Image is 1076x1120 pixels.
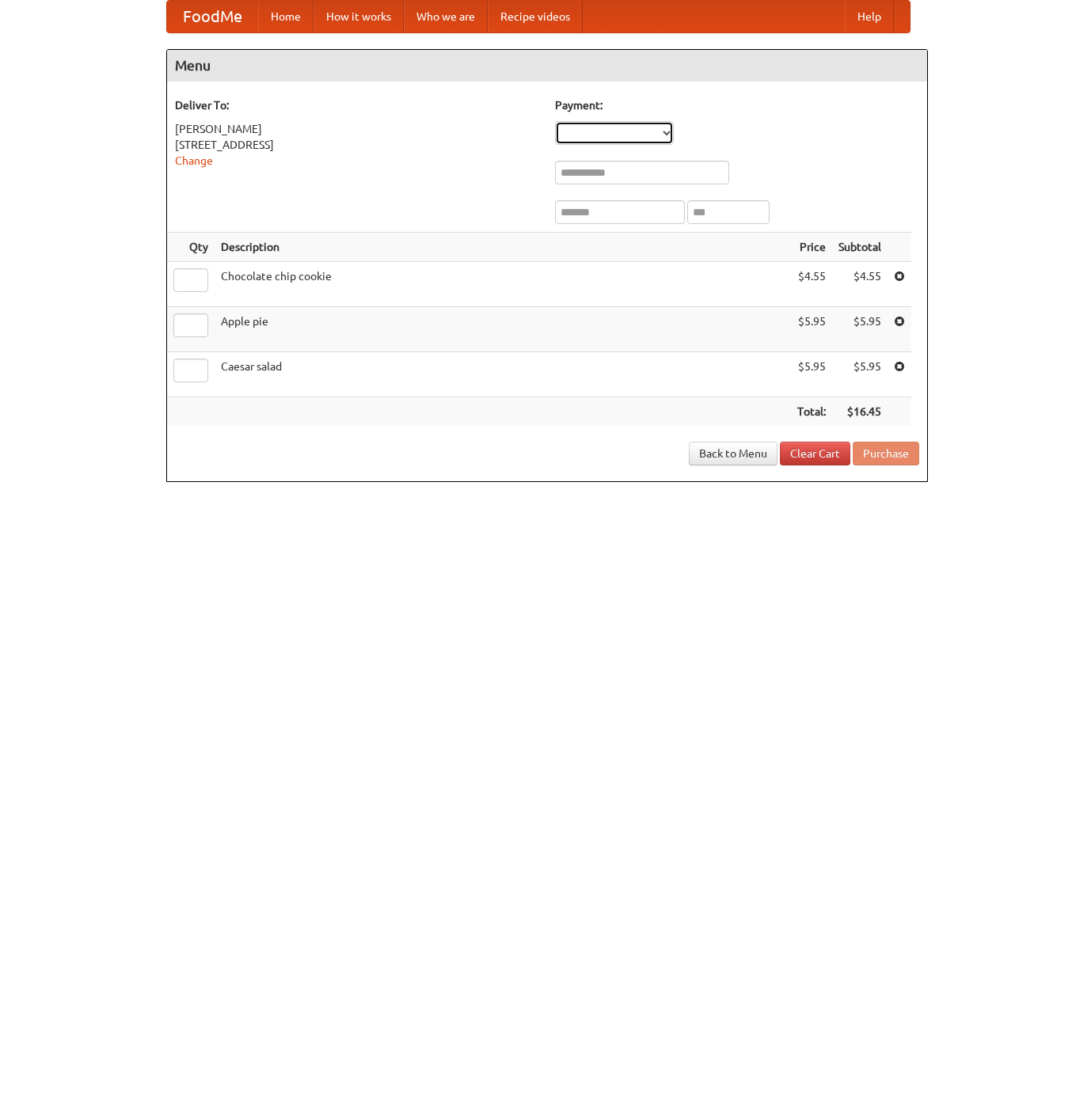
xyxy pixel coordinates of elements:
a: Back to Menu [689,442,778,465]
a: Help [845,1,894,32]
button: Purchase [853,442,919,465]
td: $5.95 [791,352,832,397]
td: Caesar salad [215,352,791,397]
th: Price [791,233,832,262]
td: $5.95 [832,307,888,352]
a: FoodMe [167,1,258,32]
a: Clear Cart [780,442,850,465]
td: $5.95 [832,352,888,397]
h5: Payment: [555,97,919,113]
h4: Menu [167,50,927,82]
td: $5.95 [791,307,832,352]
td: Chocolate chip cookie [215,262,791,307]
td: $4.55 [791,262,832,307]
th: $16.45 [832,397,888,427]
h5: Deliver To: [175,97,539,113]
th: Description [215,233,791,262]
th: Subtotal [832,233,888,262]
td: Apple pie [215,307,791,352]
a: Recipe videos [488,1,583,32]
div: [PERSON_NAME] [175,121,539,137]
a: Home [258,1,314,32]
a: Who we are [404,1,488,32]
div: [STREET_ADDRESS] [175,137,539,153]
a: Change [175,154,213,167]
a: How it works [314,1,404,32]
th: Qty [167,233,215,262]
th: Total: [791,397,832,427]
td: $4.55 [832,262,888,307]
